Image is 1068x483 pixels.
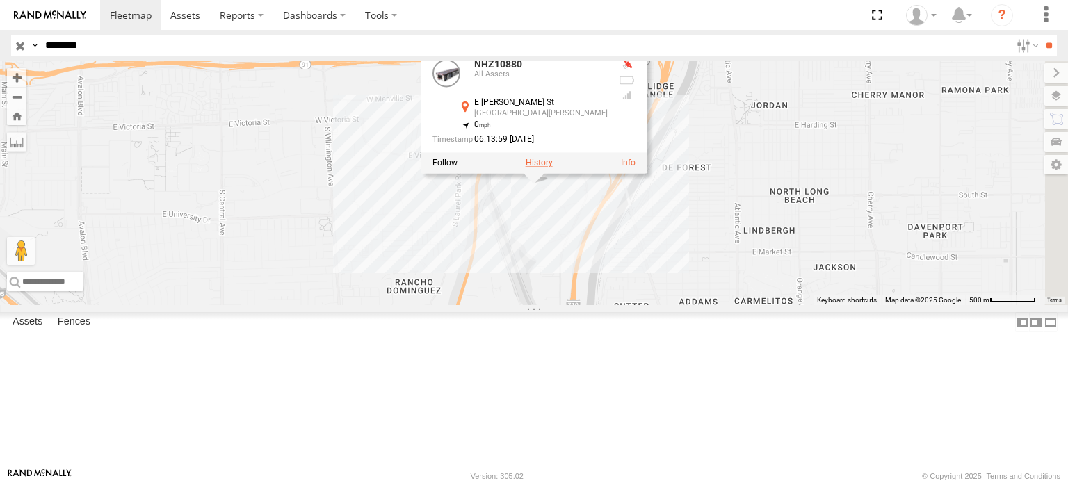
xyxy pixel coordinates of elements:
label: Measure [7,132,26,152]
div: No GPS Fix [619,60,636,71]
button: Zoom in [7,68,26,87]
label: View Asset History [526,158,553,167]
span: 0 [474,120,492,129]
label: Dock Summary Table to the Left [1015,312,1029,332]
span: 500 m [969,296,989,304]
button: Drag Pegman onto the map to open Street View [7,237,35,265]
label: Fences [51,313,97,332]
div: No battery health information received from this device. [619,74,636,85]
button: Zoom out [7,87,26,106]
a: Terms and Conditions [987,472,1060,480]
label: Assets [6,313,49,332]
label: Hide Summary Table [1044,312,1058,332]
div: Version: 305.02 [471,472,524,480]
div: [GEOGRAPHIC_DATA][PERSON_NAME] [474,109,608,117]
div: Last Event GSM Signal Strength [619,90,636,101]
button: Zoom Home [7,106,26,125]
div: E [PERSON_NAME] St [474,99,608,108]
label: Map Settings [1044,155,1068,174]
label: Realtime tracking of Asset [432,158,458,167]
a: NHZ10880 [474,59,522,70]
a: View Asset Details [621,158,636,167]
div: © Copyright 2025 - [922,472,1060,480]
label: Search Query [29,35,40,56]
a: Visit our Website [8,469,72,483]
div: All Assets [474,70,608,79]
i: ? [991,4,1013,26]
label: Search Filter Options [1011,35,1041,56]
div: Zulema McIntosch [901,5,941,26]
label: Dock Summary Table to the Right [1029,312,1043,332]
button: Map Scale: 500 m per 63 pixels [965,295,1040,305]
span: Map data ©2025 Google [885,296,961,304]
div: Date/time of location update [432,135,608,144]
a: Terms [1047,297,1062,303]
a: View Asset Details [432,60,460,88]
button: Keyboard shortcuts [817,295,877,305]
img: rand-logo.svg [14,10,86,20]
